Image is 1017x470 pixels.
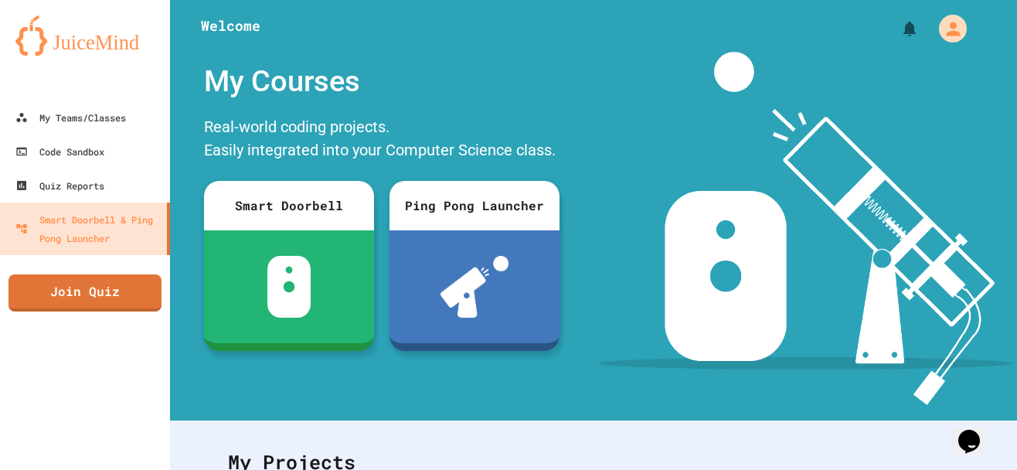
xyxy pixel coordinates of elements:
img: ppl-with-ball.png [440,256,509,318]
div: Smart Doorbell & Ping Pong Launcher [15,210,161,247]
div: Real-world coding projects. Easily integrated into your Computer Science class. [196,111,567,169]
div: Smart Doorbell [204,181,374,230]
div: My Teams/Classes [15,108,126,127]
div: Ping Pong Launcher [389,181,560,230]
div: Quiz Reports [15,176,104,195]
img: banner-image-my-projects.png [598,52,1012,405]
iframe: chat widget [952,408,1002,455]
img: logo-orange.svg [15,15,155,56]
div: My Account [923,11,971,46]
a: Join Quiz [9,274,162,312]
div: My Notifications [872,15,923,42]
div: Code Sandbox [15,142,104,161]
img: sdb-white.svg [267,256,311,318]
div: My Courses [196,52,567,111]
